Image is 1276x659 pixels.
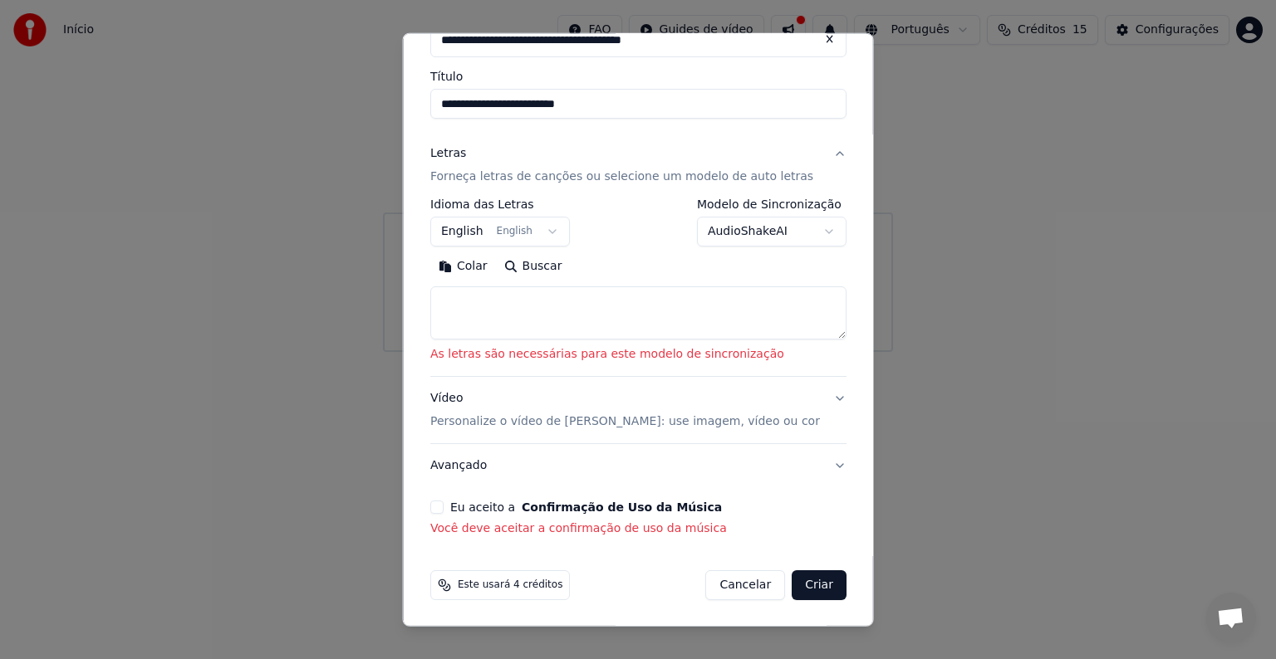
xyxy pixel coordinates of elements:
div: Vídeo [430,390,820,430]
div: Letras [430,145,466,162]
p: Forneça letras de canções ou selecione um modelo de auto letras [430,168,813,185]
p: Você deve aceitar a confirmação de uso da música [430,520,847,537]
label: Idioma das Letras [430,198,570,210]
label: Modelo de Sincronização [696,198,846,210]
span: Este usará 4 créditos [458,578,562,592]
button: Colar [430,253,496,280]
p: Personalize o vídeo de [PERSON_NAME]: use imagem, vídeo ou cor [430,413,820,430]
button: Criar [792,570,847,600]
div: LetrasForneça letras de canções ou selecione um modelo de auto letras [430,198,847,376]
button: LetrasForneça letras de canções ou selecione um modelo de auto letras [430,132,847,198]
button: Buscar [495,253,570,280]
button: Avançado [430,444,847,487]
label: Eu aceito a [450,501,722,513]
label: Título [430,71,847,82]
button: Eu aceito a [522,501,722,513]
button: VídeoPersonalize o vídeo de [PERSON_NAME]: use imagem, vídeo ou cor [430,377,847,443]
p: As letras são necessárias para este modelo de sincronização [430,346,847,363]
button: Cancelar [705,570,785,600]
